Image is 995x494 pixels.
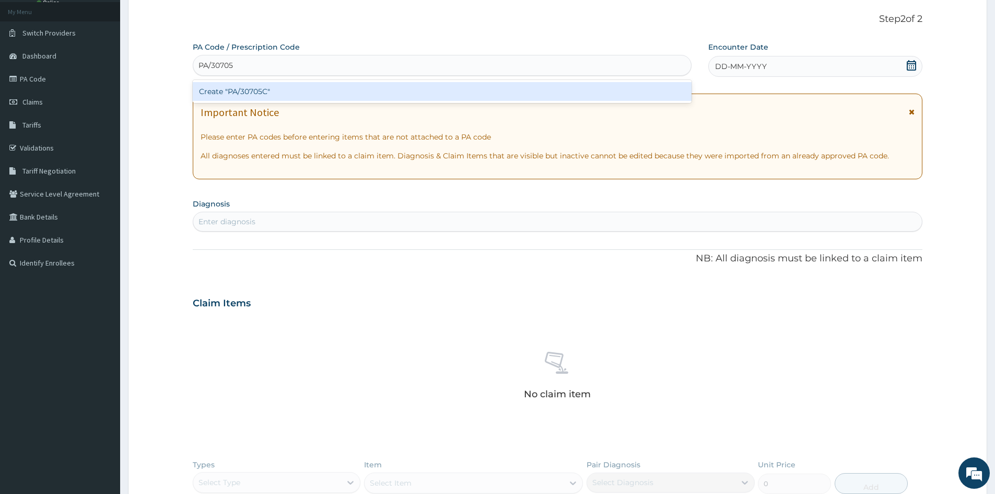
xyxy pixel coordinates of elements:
img: d_794563401_company_1708531726252_794563401 [19,52,42,78]
p: All diagnoses entered must be linked to a claim item. Diagnosis & Claim Items that are visible bu... [201,151,915,161]
div: Minimize live chat window [171,5,196,30]
p: No claim item [524,389,591,399]
label: Encounter Date [708,42,768,52]
h1: Important Notice [201,107,279,118]
span: Claims [22,97,43,107]
label: Diagnosis [193,199,230,209]
span: Tariff Negotiation [22,166,76,176]
div: Chat with us now [54,59,175,72]
textarea: Type your message and hit 'Enter' [5,285,199,322]
span: We're online! [61,132,144,237]
div: Enter diagnosis [198,216,255,227]
p: NB: All diagnosis must be linked to a claim item [193,252,922,266]
span: DD-MM-YYYY [715,61,767,72]
p: Please enter PA codes before entering items that are not attached to a PA code [201,132,915,142]
div: Create "PA/30705C" [193,82,692,101]
label: PA Code / Prescription Code [193,42,300,52]
p: Step 2 of 2 [193,14,922,25]
span: Switch Providers [22,28,76,38]
span: Dashboard [22,51,56,61]
h3: Claim Items [193,298,251,309]
span: Tariffs [22,120,41,130]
